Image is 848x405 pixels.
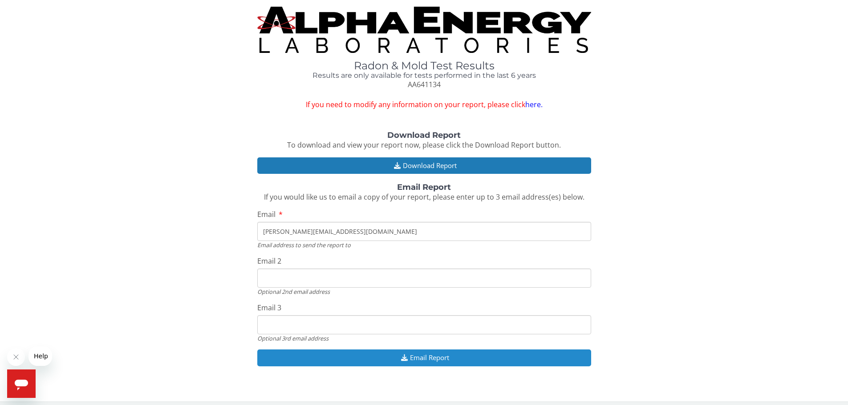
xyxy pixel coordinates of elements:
[287,140,561,150] span: To download and view your report now, please click the Download Report button.
[7,369,36,398] iframe: Button to launch messaging window
[257,303,281,313] span: Email 3
[257,72,591,80] h4: Results are only available for tests performed in the last 6 years
[28,346,52,366] iframe: Message from company
[525,100,543,109] a: here.
[7,348,25,366] iframe: Close message
[257,256,281,266] span: Email 2
[257,157,591,174] button: Download Report
[408,80,441,89] span: AA641134
[257,100,591,110] span: If you need to modify any information on your report, please click
[257,241,591,249] div: Email address to send the report to
[257,349,591,366] button: Email Report
[264,192,584,202] span: If you would like us to email a copy of your report, please enter up to 3 email address(es) below.
[257,288,591,296] div: Optional 2nd email address
[397,182,451,192] strong: Email Report
[257,7,591,53] img: TightCrop.jpg
[257,209,276,219] span: Email
[387,130,461,140] strong: Download Report
[257,334,591,342] div: Optional 3rd email address
[257,60,591,72] h1: Radon & Mold Test Results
